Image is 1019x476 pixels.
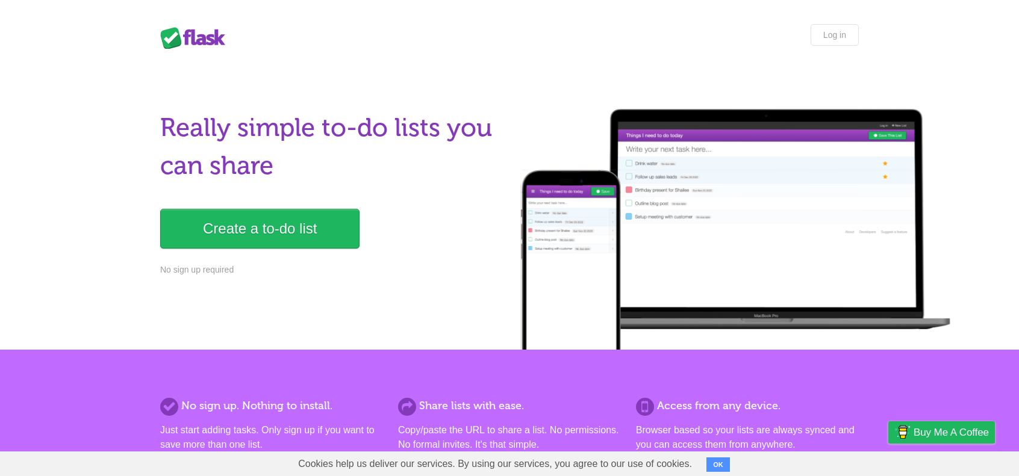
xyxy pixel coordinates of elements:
p: Browser based so your lists are always synced and you can access them from anywhere. [636,423,859,452]
a: Create a to-do list [160,209,360,249]
img: Buy me a coffee [894,422,911,442]
h2: Access from any device. [636,398,859,414]
h2: Share lists with ease. [398,398,621,414]
h1: Really simple to-do lists you can share [160,109,502,185]
a: Log in [811,24,859,46]
a: Buy me a coffee [888,421,995,444]
p: Copy/paste the URL to share a list. No permissions. No formal invites. It's that simple. [398,423,621,452]
span: Buy me a coffee [914,422,989,443]
h2: No sign up. Nothing to install. [160,398,383,414]
span: Cookies help us deliver our services. By using our services, you agree to our use of cookies. [286,452,704,476]
div: Flask Lists [160,27,232,49]
p: No sign up required [160,264,502,276]
p: Just start adding tasks. Only sign up if you want to save more than one list. [160,423,383,452]
button: OK [706,457,730,472]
